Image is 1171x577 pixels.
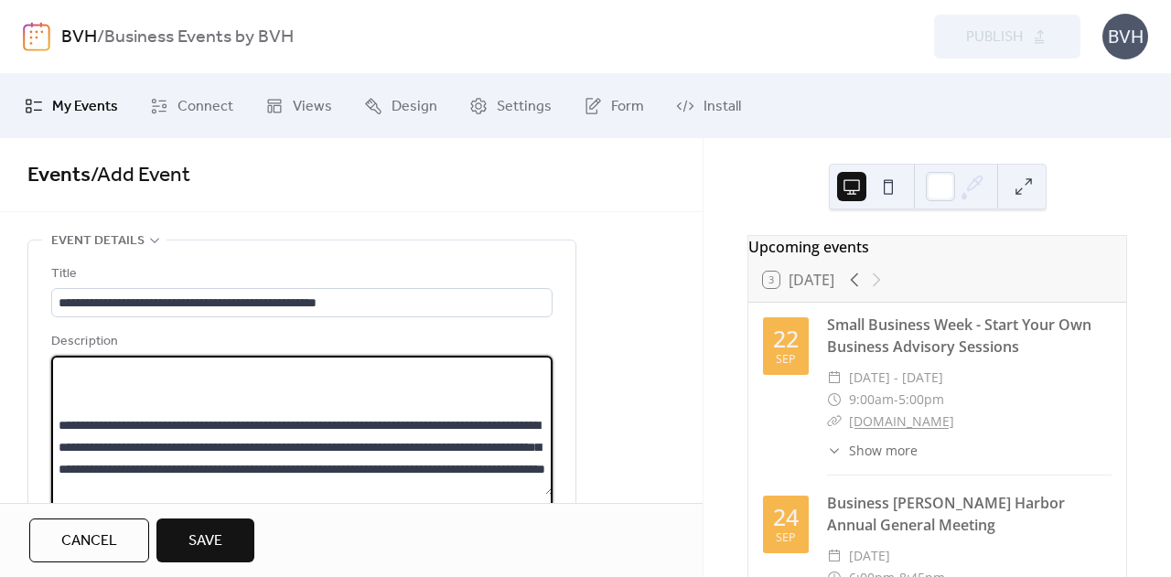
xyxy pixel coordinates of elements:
span: My Events [52,96,118,118]
div: Title [51,263,549,285]
span: Show more [849,441,918,460]
div: Description [51,331,549,353]
a: Design [350,81,451,131]
span: Design [392,96,437,118]
div: Sep [776,532,796,544]
div: ​ [827,367,842,389]
span: Views [293,96,332,118]
a: Small Business Week - Start Your Own Business Advisory Sessions [827,315,1091,357]
a: [DOMAIN_NAME] [849,412,954,430]
span: [DATE] - [DATE] [849,367,943,389]
button: Save [156,518,254,562]
a: Install [662,81,755,131]
button: Cancel [29,518,149,562]
a: Business [PERSON_NAME] Harbor Annual General Meeting [827,493,1065,535]
a: My Events [11,81,132,131]
div: ​ [827,389,842,411]
a: Connect [136,81,247,131]
b: Business Events by BVH [104,20,294,55]
div: ​ [827,411,842,433]
span: [DATE] [849,545,890,567]
span: Install [704,96,741,118]
button: ​Show more [827,441,918,460]
span: Event details [51,230,145,252]
span: Connect [177,96,233,118]
span: / Add Event [91,155,190,196]
span: 9:00am [849,389,894,411]
div: ​ [827,441,842,460]
span: Cancel [61,530,117,552]
div: 24 [773,506,799,529]
span: 5:00pm [898,389,944,411]
a: Events [27,155,91,196]
div: Upcoming events [748,236,1126,258]
a: Views [252,81,346,131]
div: BVH [1102,14,1148,59]
span: Settings [497,96,552,118]
b: / [97,20,104,55]
span: - [894,389,898,411]
div: ​ [827,545,842,567]
a: BVH [61,20,97,55]
img: logo [23,22,50,51]
div: Sep [776,354,796,366]
a: Settings [456,81,565,131]
div: 22 [773,327,799,350]
span: Save [188,530,222,552]
span: Form [611,96,644,118]
a: Form [570,81,658,131]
